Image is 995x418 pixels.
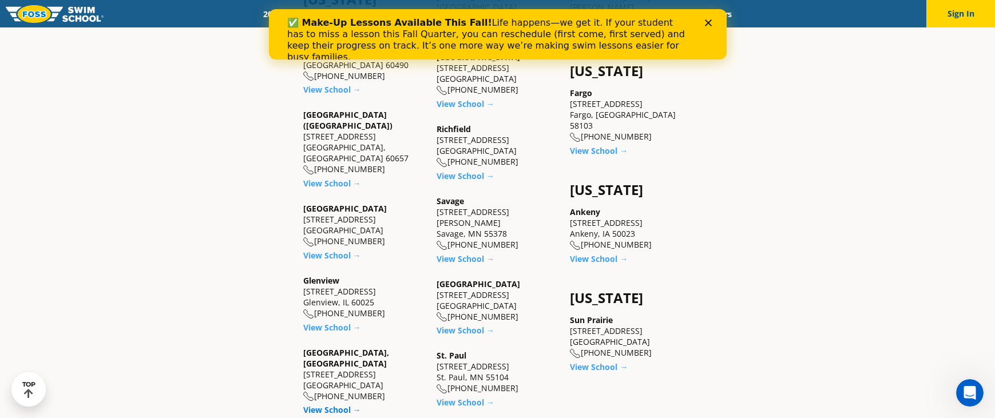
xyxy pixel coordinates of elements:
a: View School → [437,253,494,264]
a: Swim Like [PERSON_NAME] [537,9,659,19]
div: [STREET_ADDRESS] [GEOGRAPHIC_DATA] [PHONE_NUMBER] [437,278,558,323]
img: location-phone-o-icon.svg [437,86,447,95]
div: [STREET_ADDRESS] [GEOGRAPHIC_DATA], [GEOGRAPHIC_DATA] 60657 [PHONE_NUMBER] [303,109,425,175]
a: View School → [303,250,361,261]
a: Glenview [303,275,339,286]
div: [STREET_ADDRESS] Glenview, IL 60025 [PHONE_NUMBER] [303,275,425,319]
div: [STREET_ADDRESS] [GEOGRAPHIC_DATA] [PHONE_NUMBER] [303,347,425,402]
a: Careers [694,9,742,19]
img: location-phone-o-icon.svg [437,384,447,394]
div: TOP [22,381,35,399]
img: location-phone-o-icon.svg [437,312,447,322]
a: View School → [437,98,494,109]
img: FOSS Swim School Logo [6,5,104,23]
div: [STREET_ADDRESS][PERSON_NAME] Savage, MN 55378 [PHONE_NUMBER] [437,196,558,250]
img: location-phone-o-icon.svg [570,241,581,250]
a: [GEOGRAPHIC_DATA] ([GEOGRAPHIC_DATA]) [303,109,393,131]
img: location-phone-o-icon.svg [303,237,314,247]
img: location-phone-o-icon.svg [437,158,447,168]
a: Blog [658,9,694,19]
a: View School → [570,145,628,156]
div: [STREET_ADDRESS] Ankeny, IA 50023 [PHONE_NUMBER] [570,206,692,250]
a: Schools [325,9,373,19]
a: View School → [303,322,361,333]
a: View School → [303,178,361,189]
b: ✅ Make-Up Lessons Available This Fall! [18,8,223,19]
img: location-phone-o-icon.svg [303,392,314,401]
img: location-phone-o-icon.svg [303,165,314,175]
div: Life happens—we get it. If your student has to miss a lesson this Fall Quarter, you can reschedul... [18,8,421,54]
a: Richfield [437,124,471,134]
a: Savage [437,196,464,206]
a: View School → [303,404,361,415]
div: [STREET_ADDRESS] Fargo, [GEOGRAPHIC_DATA] 58103 [PHONE_NUMBER] [570,87,692,142]
a: View School → [437,397,494,408]
h4: [US_STATE] [570,182,692,198]
a: St. Paul [437,350,466,361]
a: View School → [570,361,628,372]
a: [GEOGRAPHIC_DATA] [437,278,520,289]
div: [STREET_ADDRESS] [GEOGRAPHIC_DATA] [PHONE_NUMBER] [303,203,425,247]
a: 2025 Calendar [253,9,325,19]
div: Close [436,10,447,17]
iframe: Intercom live chat banner [269,9,727,59]
a: Fargo [570,87,592,98]
a: Ankeny [570,206,600,217]
a: Swim Path® Program [373,9,473,19]
a: [GEOGRAPHIC_DATA] [303,203,387,214]
div: [STREET_ADDRESS] [GEOGRAPHIC_DATA] [PHONE_NUMBER] [437,51,558,95]
div: [STREET_ADDRESS] [GEOGRAPHIC_DATA] [PHONE_NUMBER] [570,315,692,359]
img: location-phone-o-icon.svg [303,71,314,81]
a: View School → [437,325,494,336]
img: location-phone-o-icon.svg [570,349,581,359]
h4: [US_STATE] [570,63,692,79]
a: View School → [437,170,494,181]
a: [GEOGRAPHIC_DATA], [GEOGRAPHIC_DATA] [303,347,389,369]
h4: [US_STATE] [570,290,692,306]
img: location-phone-o-icon.svg [570,133,581,142]
a: Sun Prairie [570,315,613,325]
img: location-phone-o-icon.svg [303,309,314,319]
img: location-phone-o-icon.svg [437,241,447,250]
a: About FOSS [473,9,537,19]
div: [STREET_ADDRESS] [GEOGRAPHIC_DATA] [PHONE_NUMBER] [437,124,558,168]
div: [STREET_ADDRESS] St. Paul, MN 55104 [PHONE_NUMBER] [437,350,558,394]
iframe: Intercom live chat [956,379,984,407]
a: View School → [303,84,361,95]
a: View School → [570,253,628,264]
